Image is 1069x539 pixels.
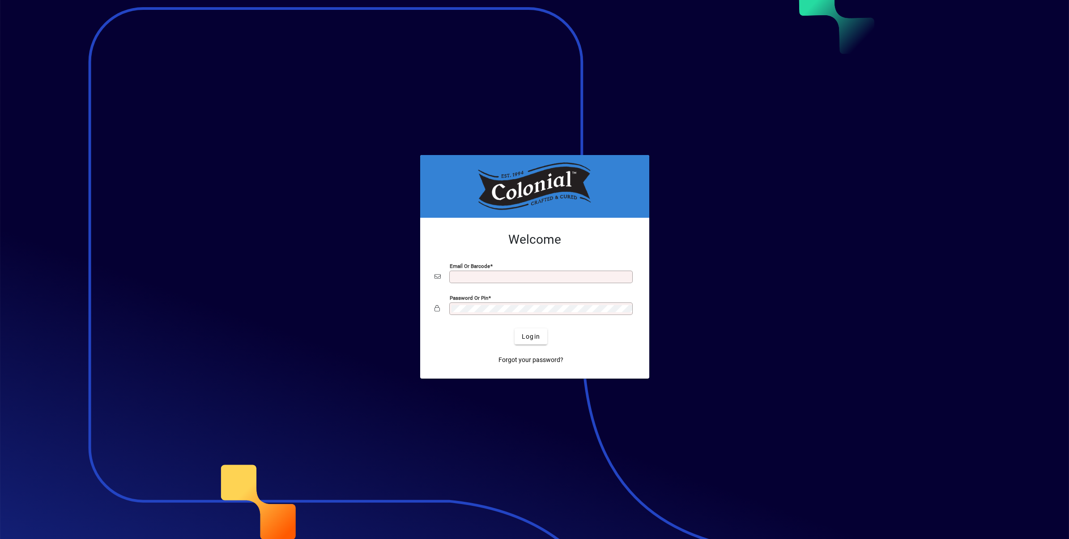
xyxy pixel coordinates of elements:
[515,328,547,345] button: Login
[522,332,540,341] span: Login
[450,295,488,301] mat-label: Password or Pin
[498,355,563,365] span: Forgot your password?
[495,352,567,368] a: Forgot your password?
[434,232,635,247] h2: Welcome
[450,263,490,269] mat-label: Email or Barcode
